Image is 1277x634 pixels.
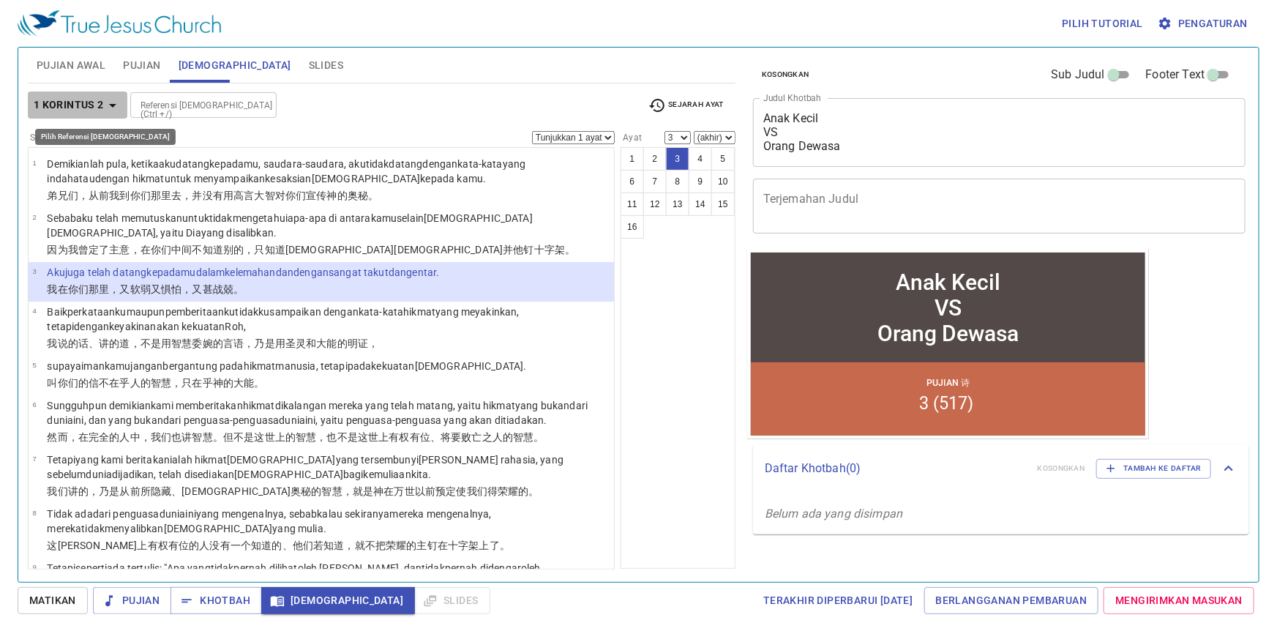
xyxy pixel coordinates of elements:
wg2605: kesaksian [265,173,486,184]
a: Mengirimkan Masukan [1104,587,1254,614]
wg235: dengan [74,321,246,332]
input: Type Bible Reference [135,97,248,113]
wg1097: 的、他们 [271,540,510,551]
wg5209: 那里去 [151,190,378,201]
wg444: 的智慧 [141,377,265,389]
wg2532: gentar [406,266,439,278]
wg1473: 在 [58,283,244,295]
wg5209: , saudara-saudara [47,158,525,184]
button: Tambah ke Daftar [1096,459,1211,478]
button: 13 [666,193,689,216]
button: Khotbah [171,587,262,614]
button: 14 [689,193,712,216]
wg2532: 惧怕 [161,283,244,295]
wg4151: , [244,321,246,332]
div: Daftar Khotbah(0)KosongkanTambah ke Daftar [753,444,1249,493]
wg2980: ialah hikmat [47,454,563,480]
wg5213: 中间 [171,244,575,256]
wg1411: Roh [225,321,247,332]
wg1722: kekuatan [371,360,526,372]
wg4678: ，就是 [342,485,539,497]
p: Demikianlah pula, ketika [47,157,610,186]
wg1125: : "Apa yang [47,562,607,603]
wg4717: tidak [81,523,326,534]
wg585: akan kekuatan [157,321,247,332]
p: 我 [47,282,439,297]
p: Daftar Khotbah ( 0 ) [765,460,1026,477]
wg1411: 。 [254,377,264,389]
wg5213: . [483,173,486,184]
wg1722: 不 [192,244,576,256]
wg3756: 是用 [151,337,378,349]
wg2962: 钉在十字架 [427,540,510,551]
button: 4 [689,147,712,171]
button: Pujian [93,587,171,614]
wg165: dijadikan, telah disediakan [112,469,432,480]
wg2782: ，不 [130,337,379,349]
button: 2 [643,147,667,171]
wg3981: 的言语 [213,337,378,349]
wg2316: bagi [343,469,432,480]
p: Tetapi [47,452,610,482]
wg3466: [DEMOGRAPHIC_DATA] [312,173,487,184]
button: 10 [711,170,735,193]
wg3756: pernah dilihat [47,562,607,603]
span: 6 [32,400,36,409]
p: Sungguhpun demikian [47,398,610,428]
iframe: from-child [747,249,1149,439]
span: Mengirimkan Masukan [1115,592,1243,610]
wg3756: 有用 [213,190,378,201]
span: 8 [32,509,36,517]
wg3361: 在乎 [109,377,264,389]
button: 8 [666,170,689,193]
wg4678: di [47,400,588,426]
wg5127: [PERSON_NAME] [58,540,510,551]
p: Tidak ada [47,507,610,536]
button: [DEMOGRAPHIC_DATA] [261,587,415,614]
wg2980: 智慧 [192,431,544,443]
wg4678: ，也不是 [316,431,544,443]
wg165: 上有权有位的人 [138,540,510,551]
wg1722: 圣灵 [285,337,378,349]
span: Khotbah [182,592,250,610]
wg3739: 神 [373,485,539,497]
label: Sebelumnya (←, ↑) Selanjutnya (→, ↓) [30,133,174,142]
wg1722: hikmat [244,360,527,372]
wg1492: 别的 [223,244,575,256]
wg3762: 知道 [251,540,510,551]
span: 7 [32,455,36,463]
wg5046: 的人中 [109,431,544,443]
wg4678: ，只 [171,377,264,389]
wg758: 的智慧。 [503,431,544,443]
wg4678: [DEMOGRAPHIC_DATA] [47,454,563,480]
span: 9 [32,563,36,571]
wg2919: 主意，在你们 [109,244,575,256]
wg2532: 大能 [316,337,378,349]
wg4678: 对你们 [275,190,379,201]
span: Kosongkan [762,68,809,81]
span: Pilih tutorial [1062,15,1143,33]
span: Terakhir Diperbarui [DATE] [763,592,913,610]
p: Baik [47,305,610,334]
wg235: 从前所隐藏 [119,485,539,497]
wg5247: 言 [244,190,378,201]
wg5209: dalam [196,266,440,278]
wg165: ini [47,508,491,534]
span: Matikan [29,592,76,610]
wg1097: ，就不 [345,540,510,551]
button: 15 [711,193,735,216]
span: Pengaturan [1161,15,1248,33]
wg3762: dari penguasa [47,508,491,534]
wg1063: 我曾定了 [68,244,576,256]
b: 1 Korintus 2 [34,96,104,114]
img: True Jesus Church [18,10,221,37]
span: Pujian [123,56,160,75]
span: [DEMOGRAPHIC_DATA] [179,56,291,75]
wg5547: 并 [503,244,575,256]
textarea: Anak Kecil VS Orang Dewasa [763,111,1235,153]
wg1063: aku telah memutuskan [47,212,533,239]
wg2316: 奥秘 [291,485,539,497]
wg302: 若 [313,540,510,551]
wg3756: 把荣耀 [375,540,510,551]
